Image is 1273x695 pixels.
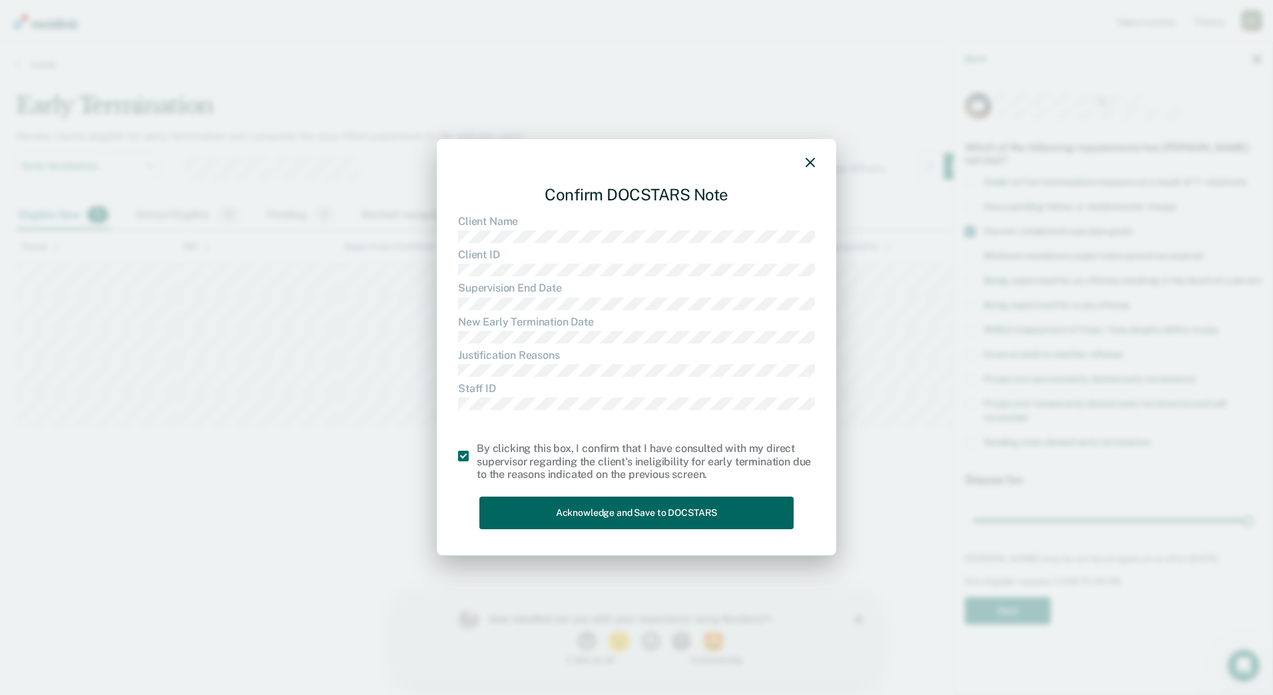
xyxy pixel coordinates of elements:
[458,316,815,328] dt: New Early Termination Date
[208,36,236,56] button: 2
[458,174,815,215] div: Confirm DOCSTARS Note
[458,382,815,395] dt: Staff ID
[178,36,202,56] button: 1
[458,282,815,294] dt: Supervision End Date
[242,36,266,56] button: 3
[458,215,815,228] dt: Client Name
[91,60,216,69] div: 1 - Not at all
[273,36,296,56] button: 4
[479,497,794,529] button: Acknowledge and Save to DOCSTARS
[458,248,815,261] dt: Client ID
[292,60,418,69] div: 5 - Extremely
[59,13,80,35] img: Profile image for Kim
[303,36,330,56] button: 5
[457,20,465,28] div: Close survey
[91,17,398,29] div: How satisfied are you with your experience using Recidiviz?
[458,349,815,361] dt: Justification Reasons
[477,443,815,481] div: By clicking this box, I confirm that I have consulted with my direct supervisor regarding the cli...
